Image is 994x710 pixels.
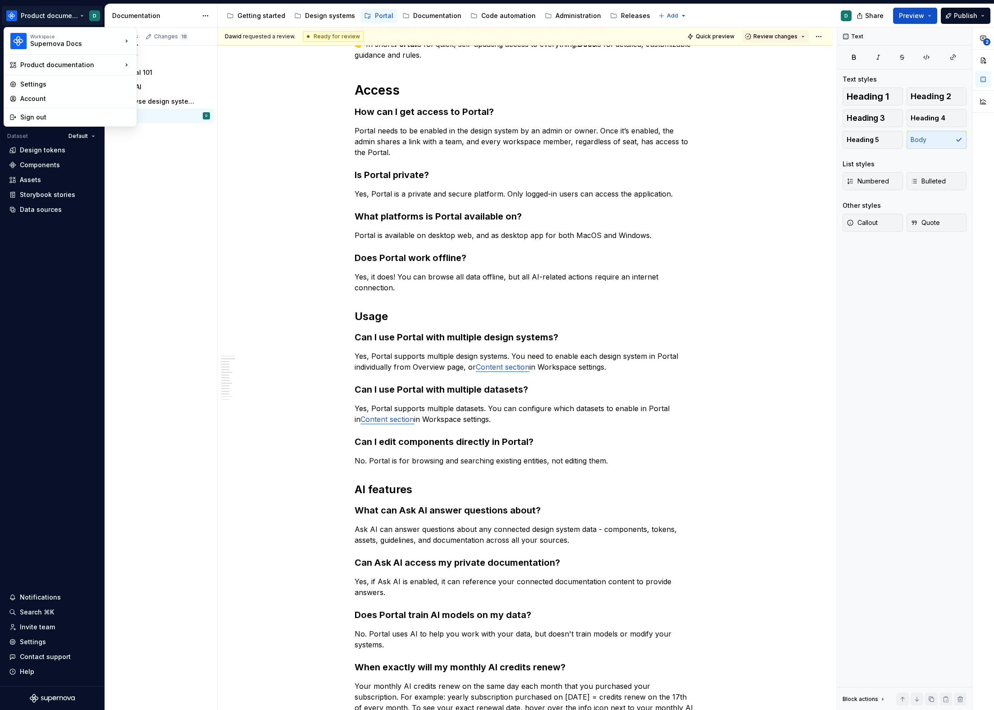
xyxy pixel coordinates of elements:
[20,80,131,89] div: Settings
[10,33,27,49] img: 87691e09-aac2-46b6-b153-b9fe4eb63333.png
[20,60,122,69] div: Product documentation
[30,34,122,39] div: Workspace
[20,94,131,103] div: Account
[30,39,107,48] div: Supernova Docs
[20,113,131,122] div: Sign out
